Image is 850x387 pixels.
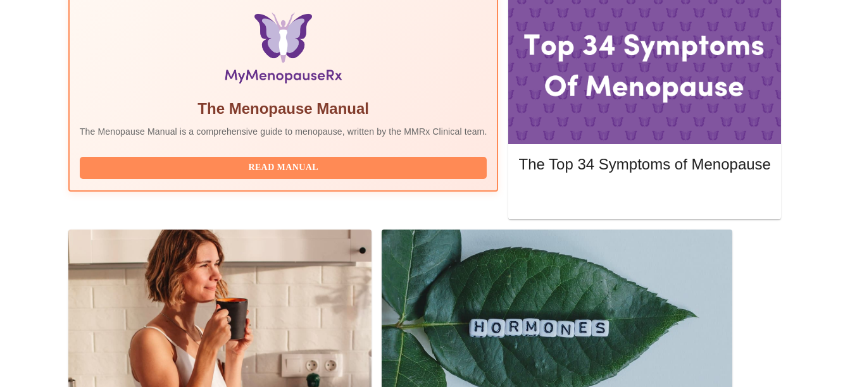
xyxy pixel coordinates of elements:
[80,125,487,138] p: The Menopause Manual is a comprehensive guide to menopause, written by the MMRx Clinical team.
[518,187,770,209] button: Read More
[531,190,758,206] span: Read More
[80,99,487,119] h5: The Menopause Manual
[80,157,487,179] button: Read Manual
[80,161,491,172] a: Read Manual
[92,160,475,176] span: Read Manual
[518,191,773,202] a: Read More
[144,13,422,89] img: Menopause Manual
[518,154,770,175] h5: The Top 34 Symptoms of Menopause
